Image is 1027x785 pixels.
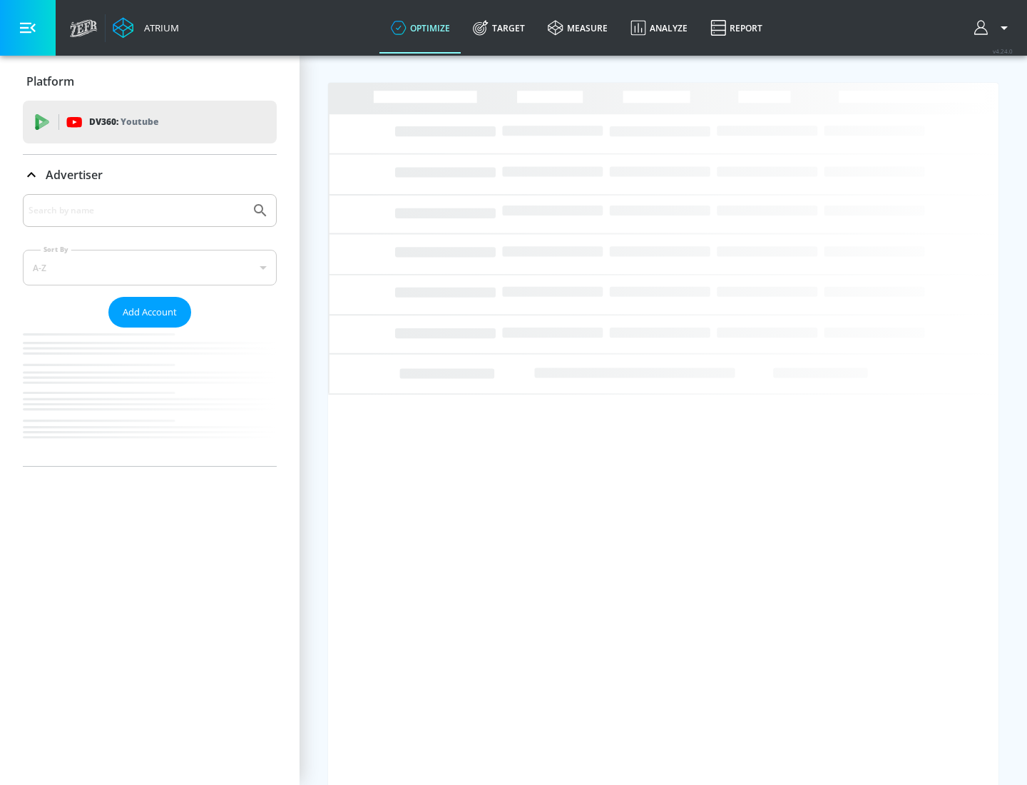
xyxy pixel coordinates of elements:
div: Atrium [138,21,179,34]
div: Advertiser [23,155,277,195]
a: Target [461,2,536,54]
p: Youtube [121,114,158,129]
span: v 4.24.0 [993,47,1013,55]
a: Atrium [113,17,179,39]
a: measure [536,2,619,54]
input: Search by name [29,201,245,220]
div: A-Z [23,250,277,285]
span: Add Account [123,304,177,320]
button: Add Account [108,297,191,328]
p: Advertiser [46,167,103,183]
p: Platform [26,74,74,89]
a: Report [699,2,774,54]
div: Advertiser [23,194,277,466]
a: optimize [379,2,461,54]
p: DV360: [89,114,158,130]
div: Platform [23,61,277,101]
a: Analyze [619,2,699,54]
label: Sort By [41,245,71,254]
nav: list of Advertiser [23,328,277,466]
div: DV360: Youtube [23,101,277,143]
